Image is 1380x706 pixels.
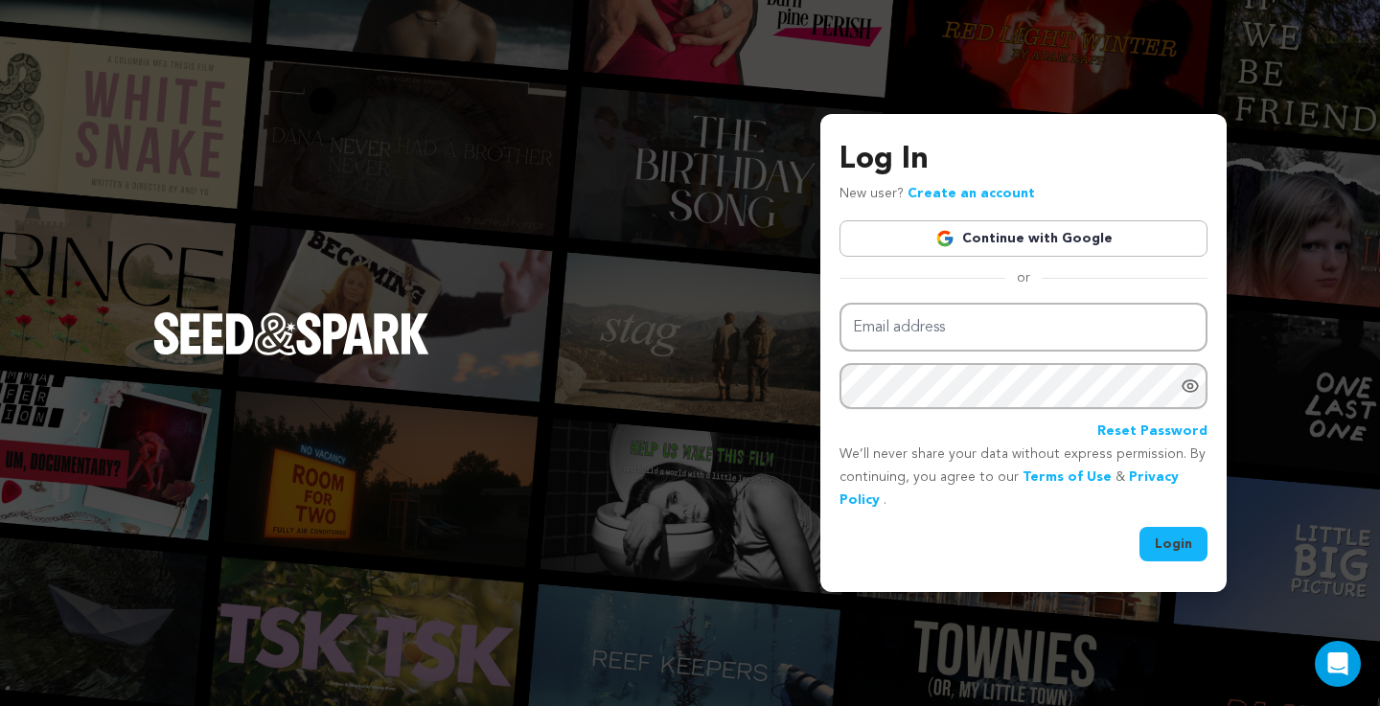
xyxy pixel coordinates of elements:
p: We’ll never share your data without express permission. By continuing, you agree to our & . [839,444,1207,512]
img: Seed&Spark Logo [153,312,429,354]
h3: Log In [839,137,1207,183]
img: Google logo [935,229,954,248]
a: Create an account [908,187,1035,200]
a: Show password as plain text. Warning: this will display your password on the screen. [1181,376,1200,396]
a: Continue with Google [839,220,1207,257]
a: Terms of Use [1023,470,1112,484]
a: Privacy Policy [839,470,1179,507]
span: or [1005,268,1042,287]
div: Open Intercom Messenger [1315,641,1361,687]
button: Login [1139,527,1207,561]
a: Reset Password [1097,421,1207,444]
a: Seed&Spark Homepage [153,312,429,393]
p: New user? [839,183,1035,206]
input: Email address [839,303,1207,352]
